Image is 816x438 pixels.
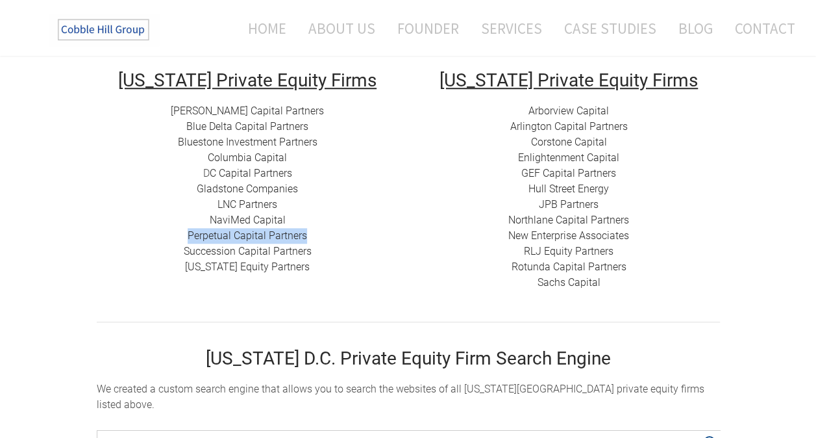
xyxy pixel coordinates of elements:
[186,120,308,133] a: Blue Delta Capital Partners
[512,261,626,273] a: ​​Rotunda Capital Partners
[528,183,609,195] a: Hull Street Energy
[188,229,307,242] a: ​Perpetual Capital Partners
[508,214,629,226] a: Northlane Capital Partners
[531,136,607,148] a: Corstone Capital
[725,11,795,45] a: Contact
[538,276,600,289] a: Sachs Capital
[97,381,720,413] div: ​We created a custom search engine that allows you to search the websites of all [US_STATE][GEOGR...
[210,214,286,226] a: NaviMed Capital
[118,70,377,91] u: [US_STATE] Private Equity Firms
[528,105,609,117] a: Arborview Capital
[178,136,317,148] a: ​Bluestone Investment Partners
[554,11,666,45] a: Case Studies
[185,261,310,273] a: [US_STATE] Equity Partners​
[518,151,619,164] a: ​Enlightenment Capital
[171,105,324,117] a: [PERSON_NAME] Capital Partners
[208,151,287,164] a: Columbia Capital
[217,198,277,211] a: LNC Partners
[210,167,292,179] a: C Capital Partners
[388,11,469,45] a: Founder
[229,11,296,45] a: Home
[97,103,399,275] div: D
[508,229,629,242] a: New Enterprise Associates
[521,167,616,179] a: GEF Capital Partners
[471,11,552,45] a: Services
[669,11,723,45] a: Blog
[299,11,385,45] a: About Us
[197,183,298,195] a: Gladstone Companies
[97,350,720,368] h2: [US_STATE] D.C. Private Equity Firm Search Engine
[510,120,628,133] a: Arlington Capital Partners​
[49,14,160,46] img: The Cobble Hill Group LLC
[184,245,312,257] a: Succession Capital Partners
[524,245,613,257] a: ​RLJ Equity Partners
[539,198,599,211] a: JPB Partners
[439,70,698,91] u: [US_STATE] Private Equity Firms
